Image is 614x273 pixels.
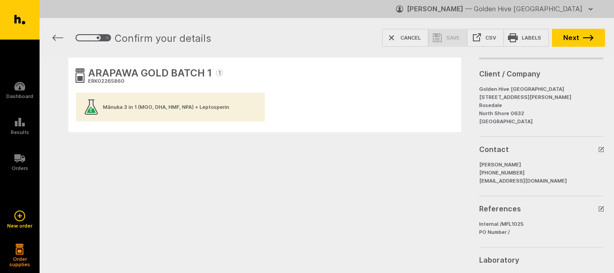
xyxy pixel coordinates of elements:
button: Contact [479,144,603,155]
h1: Confirm your details [115,31,211,45]
h5: Order supplies [6,256,33,267]
button: Next [552,29,605,47]
button: Cancel [382,29,428,47]
div: Mānuka 3 in 1 (MGO, DHA, HMF, NPA) + Leptosperin [103,104,229,110]
span: ARAPAWA GOLD BATCH 1 [88,66,212,82]
h5: Orders [12,166,28,171]
div: ERK02265860 [88,77,223,85]
dd: Golden Hive [GEOGRAPHIC_DATA] [STREET_ADDRESS][PERSON_NAME] Rosedale North Shore 0632 [GEOGRAPHIC... [479,83,603,126]
button: [PERSON_NAME] — Golden Hive [GEOGRAPHIC_DATA] [396,2,596,16]
span: — Golden Hive [GEOGRAPHIC_DATA] [465,4,583,13]
h5: New order [7,223,32,228]
dd: [PERSON_NAME] [PHONE_NUMBER] [EMAIL_ADDRESS][DOMAIN_NAME] [479,158,603,185]
button: References [479,203,603,214]
a: CSV [467,29,504,47]
a: Labels [503,29,549,47]
strong: [PERSON_NAME] [407,4,463,13]
h2: Laboratory [479,255,603,265]
span: 1 [216,69,223,76]
h2: Client / Company [479,68,603,79]
h5: Dashboard [6,94,33,99]
h2: References [479,203,596,214]
dd: Internal / MFL1025 PO Number / [479,218,603,237]
h5: Results [11,130,29,135]
h2: Contact [479,144,596,155]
